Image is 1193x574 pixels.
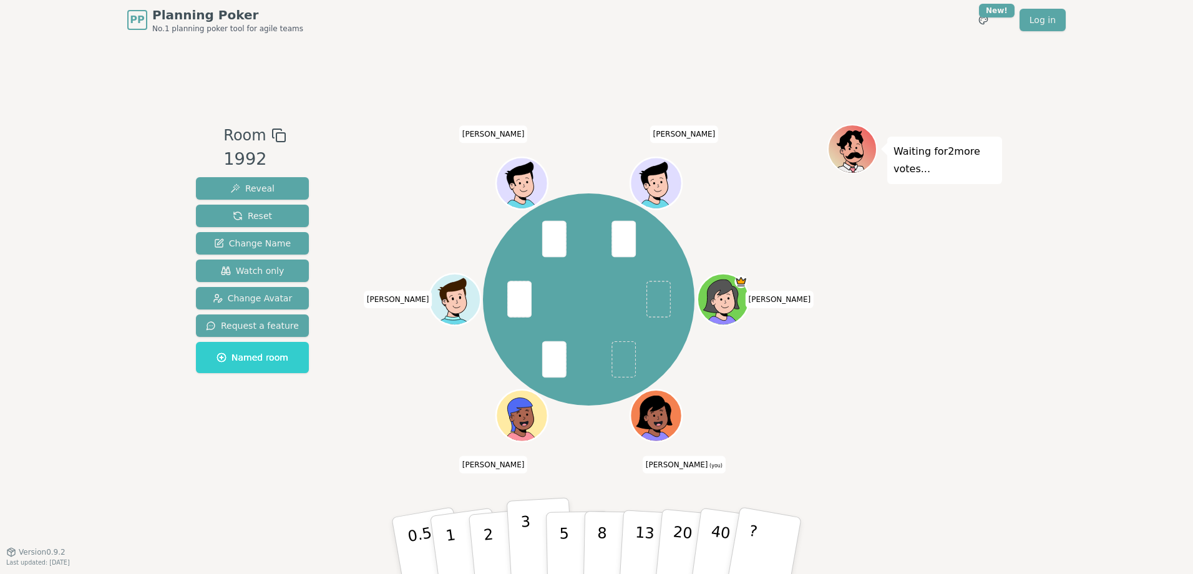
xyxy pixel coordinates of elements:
[152,6,303,24] span: Planning Poker
[233,210,272,222] span: Reset
[459,125,528,143] span: Click to change your name
[214,237,291,250] span: Change Name
[708,463,723,469] span: (you)
[650,125,719,143] span: Click to change your name
[196,314,309,337] button: Request a feature
[745,291,814,308] span: Click to change your name
[734,275,747,288] span: Inge is the host
[459,456,528,474] span: Click to change your name
[196,260,309,282] button: Watch only
[19,547,66,557] span: Version 0.9.2
[130,12,144,27] span: PP
[979,4,1015,17] div: New!
[894,143,996,178] p: Waiting for 2 more votes...
[230,182,275,195] span: Reveal
[643,456,726,474] span: Click to change your name
[196,232,309,255] button: Change Name
[972,9,995,31] button: New!
[223,147,286,172] div: 1992
[196,205,309,227] button: Reset
[221,265,285,277] span: Watch only
[6,559,70,566] span: Last updated: [DATE]
[152,24,303,34] span: No.1 planning poker tool for agile teams
[217,351,288,364] span: Named room
[213,292,293,304] span: Change Avatar
[127,6,303,34] a: PPPlanning PokerNo.1 planning poker tool for agile teams
[196,342,309,373] button: Named room
[223,124,266,147] span: Room
[631,391,680,440] button: Click to change your avatar
[196,177,309,200] button: Reveal
[206,319,299,332] span: Request a feature
[6,547,66,557] button: Version0.9.2
[196,287,309,309] button: Change Avatar
[1020,9,1066,31] a: Log in
[364,291,432,308] span: Click to change your name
